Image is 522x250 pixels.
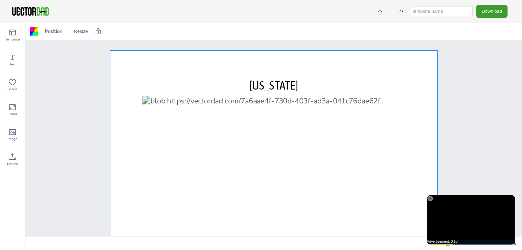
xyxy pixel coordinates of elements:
[427,240,515,243] div: Advertisement: 0:10
[8,136,17,142] span: Image
[427,195,515,245] div: Video Player
[249,78,298,92] span: [US_STATE]
[5,37,20,42] span: Template
[427,196,433,201] div: X
[8,86,17,92] span: Shape
[11,6,50,17] img: VectorDad-1.png
[9,62,16,67] span: Text
[427,195,515,245] iframe: Advertisement
[411,7,473,16] input: template name
[476,5,508,18] button: Download
[71,26,91,37] button: Resize
[43,28,64,35] span: Position
[8,111,18,117] span: Frame
[7,161,18,167] span: Upload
